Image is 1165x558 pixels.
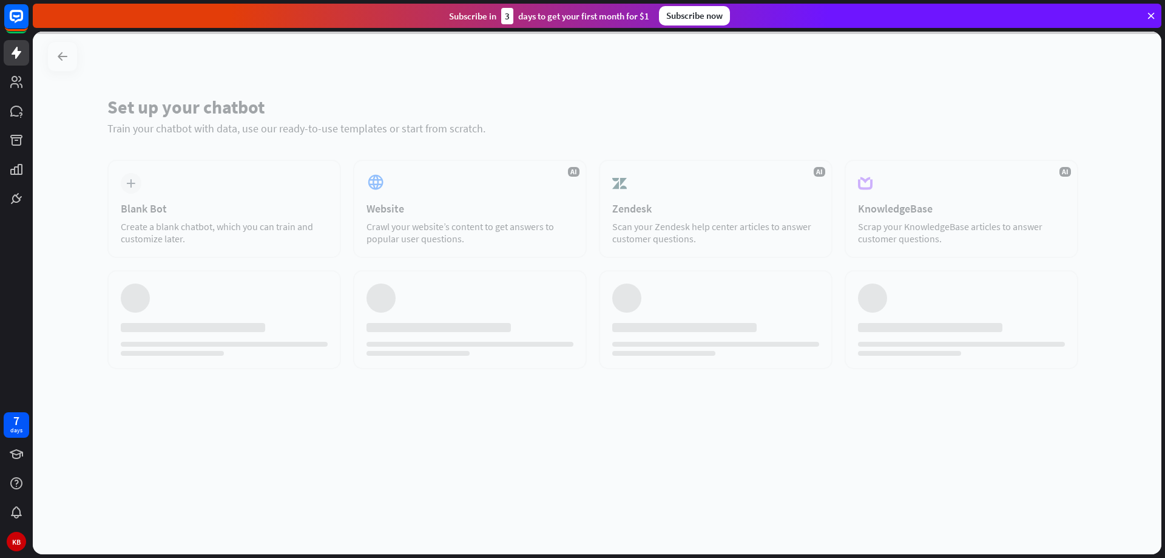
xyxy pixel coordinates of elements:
[501,8,513,24] div: 3
[449,8,649,24] div: Subscribe in days to get your first month for $1
[13,415,19,426] div: 7
[10,426,22,435] div: days
[4,412,29,438] a: 7 days
[659,6,730,26] div: Subscribe now
[7,532,26,551] div: KB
